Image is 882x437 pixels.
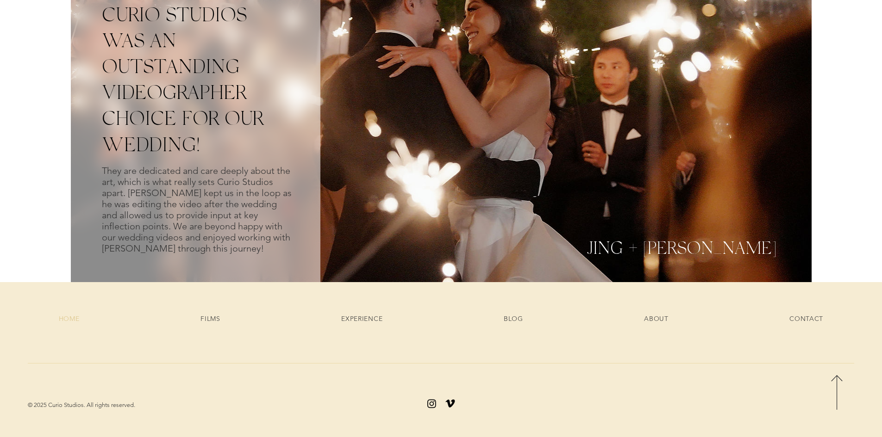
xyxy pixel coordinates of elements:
[444,398,456,409] img: Vimeo
[445,310,582,327] a: BLOG
[59,314,80,323] span: HOME
[426,398,457,409] ul: Social Bar
[102,165,292,254] p: They are dedicated and care deeply about the art, which is what really sets Curio Studios apart. ...
[448,236,776,259] h4: JING + [PERSON_NAME]
[426,398,438,409] img: Instagram
[142,310,279,327] a: FILMS
[282,310,441,327] a: EXPERIENCE
[504,314,523,323] span: BLOG
[341,314,382,323] span: EXPERIENCE
[644,314,669,323] span: ABOUT
[102,0,292,156] h3: CURIO STUDIOS WAS AN OUTSTANDING VIDEOGRAPHER CHOICE FOR OUR WEDDING!
[789,314,823,323] span: CONTACT
[731,310,882,327] a: CONTACT
[585,310,727,327] a: ABOUT
[28,401,135,408] span: © 2025 Curio Studios. All rights reserved.
[200,314,220,323] span: FILMS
